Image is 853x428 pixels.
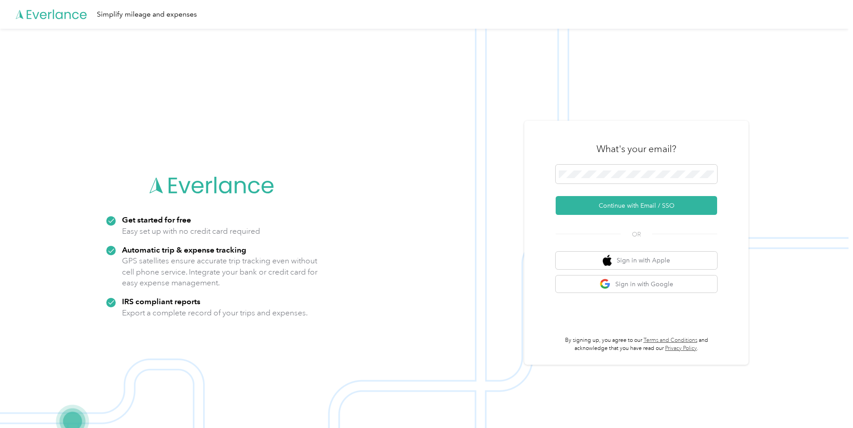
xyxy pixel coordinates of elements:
[644,337,697,344] a: Terms and Conditions
[556,275,717,293] button: google logoSign in with Google
[122,307,308,319] p: Export a complete record of your trips and expenses.
[97,9,197,20] div: Simplify mileage and expenses
[556,336,717,352] p: By signing up, you agree to our and acknowledge that you have read our .
[621,230,652,239] span: OR
[122,255,318,288] p: GPS satellites ensure accurate trip tracking even without cell phone service. Integrate your bank...
[600,279,611,290] img: google logo
[596,143,676,155] h3: What's your email?
[122,297,200,306] strong: IRS compliant reports
[665,345,697,352] a: Privacy Policy
[122,226,260,237] p: Easy set up with no credit card required
[122,215,191,224] strong: Get started for free
[122,245,246,254] strong: Automatic trip & expense tracking
[556,252,717,269] button: apple logoSign in with Apple
[603,255,612,266] img: apple logo
[556,196,717,215] button: Continue with Email / SSO
[803,378,853,428] iframe: Everlance-gr Chat Button Frame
